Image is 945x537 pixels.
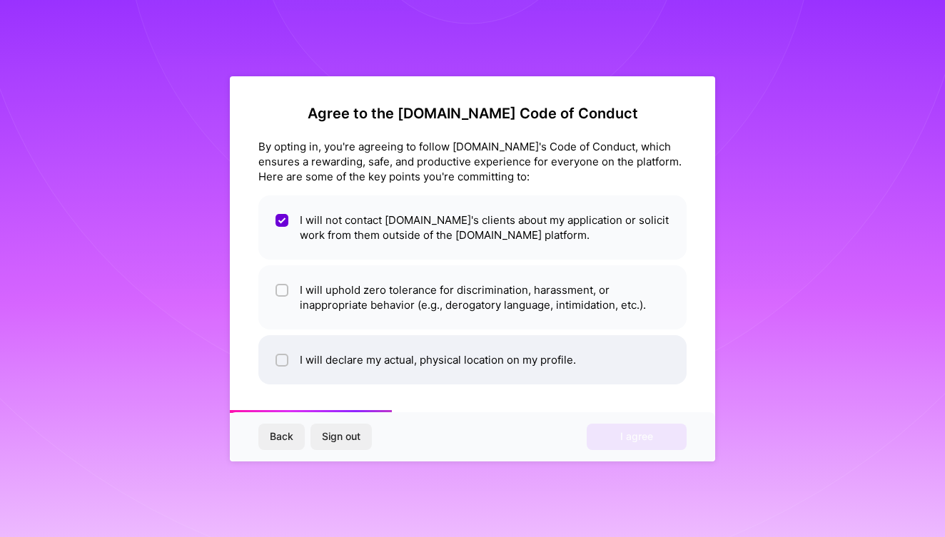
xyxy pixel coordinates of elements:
li: I will uphold zero tolerance for discrimination, harassment, or inappropriate behavior (e.g., der... [258,265,687,329]
span: Sign out [322,429,360,444]
div: By opting in, you're agreeing to follow [DOMAIN_NAME]'s Code of Conduct, which ensures a rewardin... [258,139,687,184]
h2: Agree to the [DOMAIN_NAME] Code of Conduct [258,105,687,122]
span: Back [270,429,293,444]
button: Back [258,424,305,449]
li: I will not contact [DOMAIN_NAME]'s clients about my application or solicit work from them outside... [258,195,687,260]
button: Sign out [310,424,372,449]
li: I will declare my actual, physical location on my profile. [258,335,687,384]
